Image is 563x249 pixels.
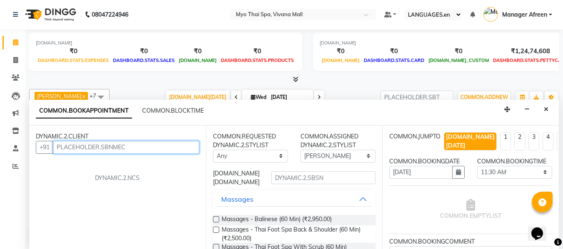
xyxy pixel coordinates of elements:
input: PLACEHOLDER.SBNMEC [53,141,199,154]
div: COMMON.ASSIGNED DYNAMIC.2.STYLIST [300,132,375,150]
span: +7 [90,92,103,99]
div: COMMON.BOOKINGCOMMENT [389,237,552,246]
span: DASHBOARD.STATS.PRODUCTS [219,57,296,63]
span: Wed [249,94,268,100]
span: DASHBOARD.STATS.CARD [362,57,426,63]
input: PLACEHOLDER.SBT [380,91,453,104]
div: COMMON.JUMPTO [389,132,440,141]
a: x [82,93,85,99]
span: [DOMAIN_NAME]_CUSTOM [426,57,491,63]
div: Massages [221,194,253,204]
span: [PERSON_NAME] [37,93,82,99]
div: ₹0 [111,47,177,56]
li: 3 [528,132,539,150]
div: ₹0 [177,47,219,56]
button: +91 [36,141,53,154]
input: 2025-09-03 [268,91,310,104]
span: DASHBOARD.STATS.SALES [111,57,177,63]
img: Manager Afreen [483,7,498,22]
span: Massages - Thai Foot Spa Back & Shoulder (60 Min) (₹2,500.00) [222,225,369,243]
div: ₹0 [320,47,362,56]
button: COMMON.ADDNEW [458,91,510,103]
span: [DOMAIN_NAME] [177,57,219,63]
div: DYNAMIC.2.NCS [56,174,179,182]
div: ₹0 [36,47,111,56]
span: COMMON.EMPTYLIST [440,199,502,220]
span: DASHBOARD.STATS.EXPENSES [36,57,111,63]
iframe: chat widget [528,216,555,241]
button: Close [540,103,552,116]
li: 2 [514,132,525,150]
div: COMMON.BOOKINGTIME [477,157,552,166]
div: [DOMAIN_NAME][DATE] [446,133,495,150]
img: logo [21,3,78,26]
b: 08047224946 [92,3,128,26]
input: yyyy-mm-dd [389,166,452,179]
span: COMMON.ADDNEW [460,94,508,100]
div: COMMON.REQUESTED DYNAMIC.2.STYLIST [213,132,288,150]
span: Manager Afreen [502,10,547,19]
button: Massages [216,192,373,207]
span: Massages - Balinese (60 Min) (₹2,950.00) [222,215,332,225]
span: COMMON.BLOCKTIME [142,107,204,114]
div: [DOMAIN_NAME] [36,39,296,47]
div: COMMON.BOOKINGDATE [389,157,464,166]
div: [DOMAIN_NAME] [DOMAIN_NAME] [207,169,265,187]
span: [DOMAIN_NAME][DATE] [166,91,230,104]
li: 1 [500,132,511,150]
span: COMMON.BOOKAPPOINTMENT [36,104,132,118]
div: ₹0 [362,47,426,56]
span: [DOMAIN_NAME] [320,57,362,63]
div: ₹0 [219,47,296,56]
input: DYNAMIC.2.SBSN [271,171,375,184]
div: ₹0 [426,47,491,56]
div: DYNAMIC.2.CLIENT [36,132,199,141]
li: 4 [543,132,553,150]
